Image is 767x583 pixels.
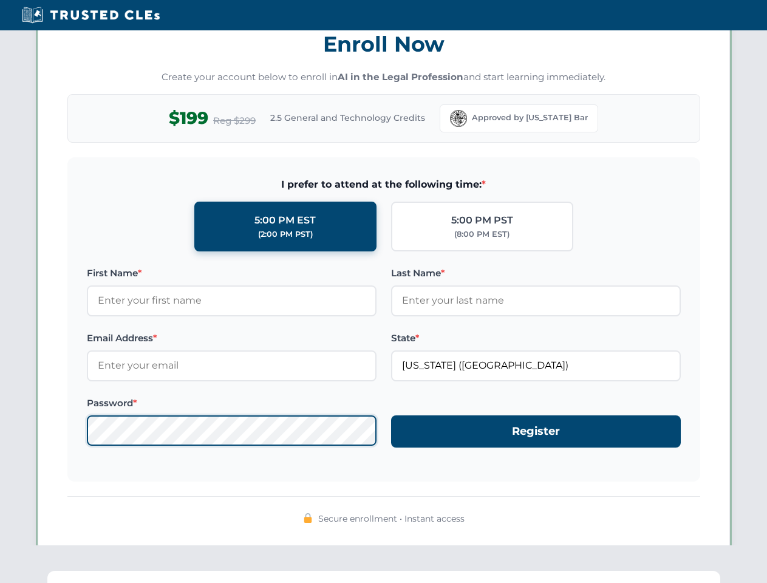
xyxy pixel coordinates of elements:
[270,111,425,124] span: 2.5 General and Technology Credits
[258,228,313,240] div: (2:00 PM PST)
[391,285,681,316] input: Enter your last name
[87,331,377,346] label: Email Address
[318,512,465,525] span: Secure enrollment • Instant access
[391,350,681,381] input: Florida (FL)
[472,112,588,124] span: Approved by [US_STATE] Bar
[67,25,700,63] h3: Enroll Now
[169,104,208,132] span: $199
[254,213,316,228] div: 5:00 PM EST
[451,213,513,228] div: 5:00 PM PST
[18,6,163,24] img: Trusted CLEs
[87,285,377,316] input: Enter your first name
[338,71,463,83] strong: AI in the Legal Profession
[450,110,467,127] img: Florida Bar
[303,513,313,523] img: 🔒
[87,177,681,193] span: I prefer to attend at the following time:
[87,266,377,281] label: First Name
[87,396,377,411] label: Password
[454,228,510,240] div: (8:00 PM EST)
[67,70,700,84] p: Create your account below to enroll in and start learning immediately.
[213,114,256,128] span: Reg $299
[391,266,681,281] label: Last Name
[87,350,377,381] input: Enter your email
[391,415,681,448] button: Register
[391,331,681,346] label: State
